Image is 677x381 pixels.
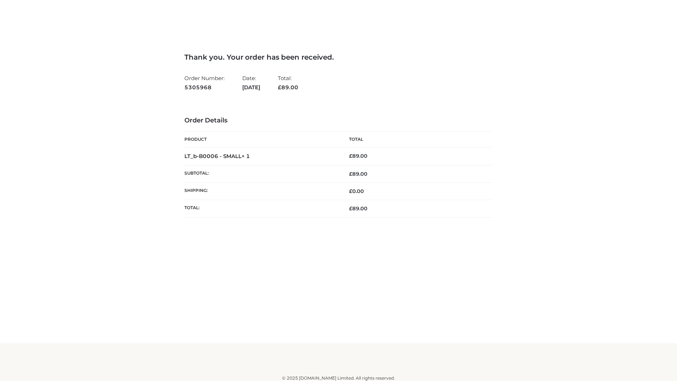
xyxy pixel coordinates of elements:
[184,153,250,159] strong: LT_b-B0006 - SMALL
[184,72,225,93] li: Order Number:
[349,205,367,212] span: 89.00
[278,84,281,91] span: £
[184,165,338,182] th: Subtotal:
[278,84,298,91] span: 89.00
[349,153,352,159] span: £
[349,205,352,212] span: £
[184,183,338,200] th: Shipping:
[184,117,493,125] h3: Order Details
[349,188,352,194] span: £
[349,171,367,177] span: 89.00
[349,188,364,194] bdi: 0.00
[242,72,260,93] li: Date:
[184,132,338,147] th: Product
[338,132,493,147] th: Total
[242,153,250,159] strong: × 1
[184,83,225,92] strong: 5305968
[184,53,493,61] h3: Thank you. Your order has been received.
[242,83,260,92] strong: [DATE]
[278,72,298,93] li: Total:
[349,171,352,177] span: £
[184,200,338,217] th: Total:
[349,153,367,159] bdi: 89.00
